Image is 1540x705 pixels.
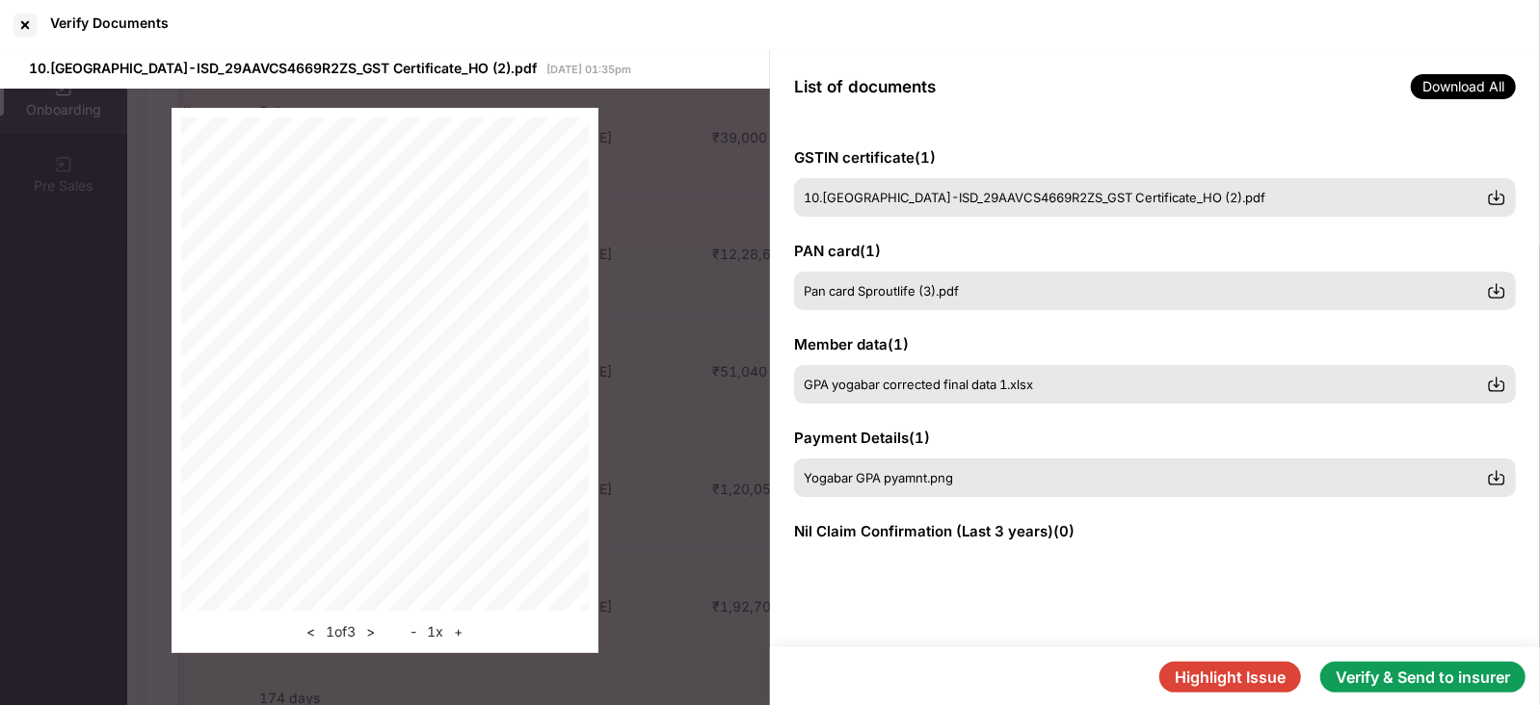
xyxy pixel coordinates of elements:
div: 1 of 3 [301,620,381,643]
span: GSTIN certificate ( 1 ) [794,148,936,167]
span: Member data ( 1 ) [794,335,909,353]
span: 10.[GEOGRAPHIC_DATA]-ISD_29AAVCS4669R2ZS_GST Certificate_HO (2).pdf [804,190,1265,205]
div: 1 x [405,620,468,643]
button: - [405,620,422,643]
span: PAN card ( 1 ) [794,242,881,260]
span: [DATE] 01:35pm [546,63,631,76]
span: List of documents [794,77,936,96]
button: + [448,620,468,643]
div: Verify Documents [50,14,169,31]
button: Verify & Send to insurer [1320,662,1526,692]
img: svg+xml;base64,PHN2ZyBpZD0iRG93bmxvYWQtMzJ4MzIiIHhtbG5zPSJodHRwOi8vd3d3LnczLm9yZy8yMDAwL3N2ZyIgd2... [1487,281,1506,300]
span: Pan card Sproutlife (3).pdf [804,283,959,299]
img: svg+xml;base64,PHN2ZyBpZD0iRG93bmxvYWQtMzJ4MzIiIHhtbG5zPSJodHRwOi8vd3d3LnczLm9yZy8yMDAwL3N2ZyIgd2... [1487,188,1506,207]
span: Download All [1411,74,1516,99]
img: svg+xml;base64,PHN2ZyBpZD0iRG93bmxvYWQtMzJ4MzIiIHhtbG5zPSJodHRwOi8vd3d3LnczLm9yZy8yMDAwL3N2ZyIgd2... [1487,375,1506,394]
span: GPA yogabar corrected final data 1.xlsx [804,377,1033,392]
button: > [360,620,381,643]
button: < [301,620,321,643]
button: Highlight Issue [1159,662,1301,692]
span: Nil Claim Confirmation (Last 3 years) ( 0 ) [794,522,1075,540]
span: Yogabar GPA pyamnt.png [804,470,953,485]
span: 10.[GEOGRAPHIC_DATA]-ISD_29AAVCS4669R2ZS_GST Certificate_HO (2).pdf [29,60,537,76]
span: Payment Details ( 1 ) [794,429,930,447]
img: svg+xml;base64,PHN2ZyBpZD0iRG93bmxvYWQtMzJ4MzIiIHhtbG5zPSJodHRwOi8vd3d3LnczLm9yZy8yMDAwL3N2ZyIgd2... [1487,468,1506,487]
